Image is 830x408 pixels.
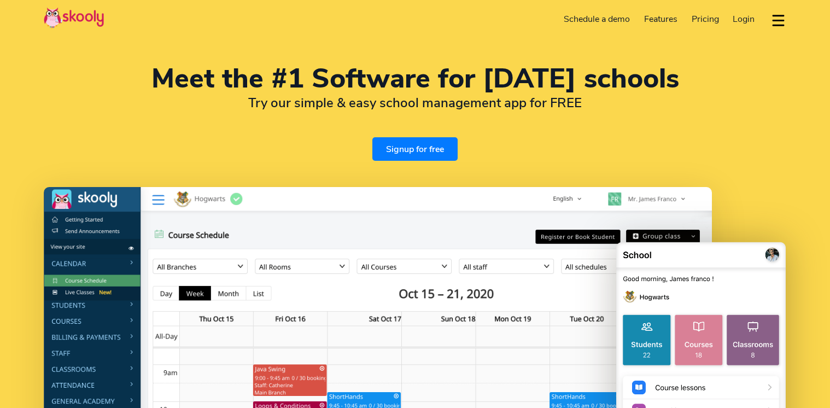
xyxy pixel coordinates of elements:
[557,10,638,28] a: Schedule a demo
[685,10,726,28] a: Pricing
[726,10,762,28] a: Login
[372,137,458,161] a: Signup for free
[770,8,786,33] button: dropdown menu
[44,95,786,111] h2: Try our simple & easy school management app for FREE
[733,13,755,25] span: Login
[44,66,786,92] h1: Meet the #1 Software for [DATE] schools
[637,10,685,28] a: Features
[692,13,719,25] span: Pricing
[44,7,104,28] img: Skooly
